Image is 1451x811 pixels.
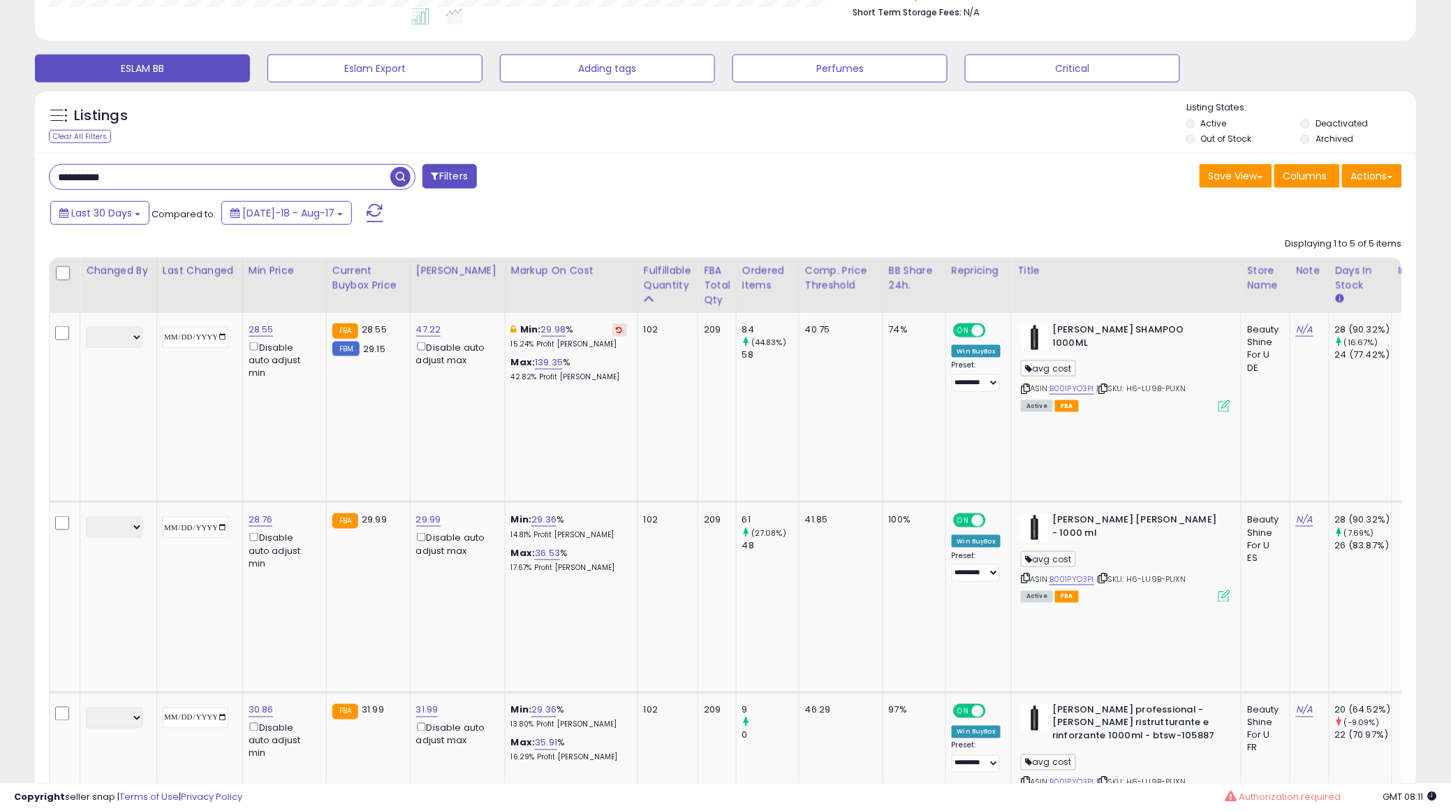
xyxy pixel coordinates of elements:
[416,339,494,367] div: Disable auto adjust max
[742,513,799,526] div: 61
[249,720,316,760] div: Disable auto adjust min
[704,263,730,307] div: FBA Total Qty
[1049,383,1094,395] a: B001PYO3PI
[520,323,541,336] b: Min:
[1335,513,1392,526] div: 28 (90.32%)
[362,323,387,336] span: 28.55
[805,263,877,293] div: Comp. Price Threshold
[952,345,1001,358] div: Win BuyBox
[221,201,352,225] button: [DATE]-18 - Aug-17
[742,263,793,293] div: Ordered Items
[511,720,627,730] p: 13.80% Profit [PERSON_NAME]
[332,704,358,719] small: FBA
[644,704,687,717] div: 102
[1021,323,1230,411] div: ASIN:
[853,6,962,18] b: Short Term Storage Fees:
[1201,133,1252,145] label: Out of Stock
[14,791,242,804] div: seller snap | |
[704,704,725,717] div: 209
[1296,513,1313,527] a: N/A
[889,263,940,293] div: BB Share 24h.
[1052,513,1222,543] b: [PERSON_NAME] [PERSON_NAME] - 1000 ml
[704,323,725,336] div: 209
[332,513,358,529] small: FBA
[535,736,557,750] a: 35.91
[889,323,935,336] div: 74%
[742,729,799,742] div: 0
[704,513,725,526] div: 209
[242,206,334,220] span: [DATE]-18 - Aug-17
[1247,323,1279,374] div: Beauty Shine For U DE
[1335,293,1343,305] small: Days In Stock.
[511,703,532,717] b: Min:
[742,539,799,552] div: 48
[249,339,316,379] div: Disable auto adjust min
[531,513,557,527] a: 29.36
[1335,349,1392,361] div: 24 (77.42%)
[1335,323,1392,336] div: 28 (90.32%)
[1344,527,1374,539] small: (7.69%)
[1335,729,1392,742] div: 22 (70.97%)
[249,513,273,527] a: 28.76
[1021,323,1049,351] img: 21RG6E8sj6L._SL40_.jpg
[362,513,387,526] span: 29.99
[1316,133,1353,145] label: Archived
[511,546,536,560] b: Max:
[952,726,1001,738] div: Win BuyBox
[71,206,132,220] span: Last 30 Days
[511,563,627,573] p: 17.67% Profit [PERSON_NAME]
[416,513,441,527] a: 29.99
[742,349,799,361] div: 58
[416,703,439,717] a: 31.99
[332,263,404,293] div: Current Buybox Price
[1344,337,1378,348] small: (16.67%)
[156,258,242,313] th: CSV column name: cust_attr_1_Last Changed
[1286,238,1402,251] div: Displaying 1 to 5 of 5 items
[1335,704,1392,717] div: 20 (64.52%)
[984,515,1006,527] span: OFF
[86,263,151,278] div: Changed by
[249,703,274,717] a: 30.86
[511,736,536,750] b: Max:
[805,704,872,717] div: 46.29
[1247,263,1284,293] div: Store Name
[952,741,1001,773] div: Preset:
[35,54,250,82] button: ESLAM BB
[751,337,786,348] small: (44.83%)
[1055,400,1079,412] span: FBA
[531,703,557,717] a: 29.36
[362,703,384,717] span: 31.99
[422,164,477,189] button: Filters
[952,535,1001,548] div: Win BuyBox
[332,323,358,339] small: FBA
[1049,573,1094,585] a: B001PYO3PI
[511,372,627,382] p: 42.82% Profit [PERSON_NAME]
[1201,117,1227,129] label: Active
[952,551,1001,583] div: Preset:
[805,323,872,336] div: 40.75
[955,515,972,527] span: ON
[1247,513,1279,564] div: Beauty Shine For U ES
[644,323,687,336] div: 102
[889,513,935,526] div: 100%
[1296,703,1313,717] a: N/A
[1335,263,1386,293] div: Days In Stock
[511,513,532,526] b: Min:
[1021,591,1053,603] span: All listings currently available for purchase on Amazon
[742,704,799,717] div: 9
[1296,263,1323,278] div: Note
[416,720,494,747] div: Disable auto adjust max
[952,360,1001,392] div: Preset:
[984,705,1006,717] span: OFF
[1021,754,1075,770] span: avg cost
[751,527,786,539] small: (27.08%)
[535,356,563,370] a: 139.35
[511,339,627,349] p: 15.24% Profit [PERSON_NAME]
[742,323,799,336] div: 84
[1096,383,1186,394] span: | SKU: H6-LU9B-PUXN
[1296,323,1313,337] a: N/A
[1021,704,1230,804] div: ASIN:
[14,790,65,803] strong: Copyright
[1335,539,1392,552] div: 26 (83.87%)
[249,323,274,337] a: 28.55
